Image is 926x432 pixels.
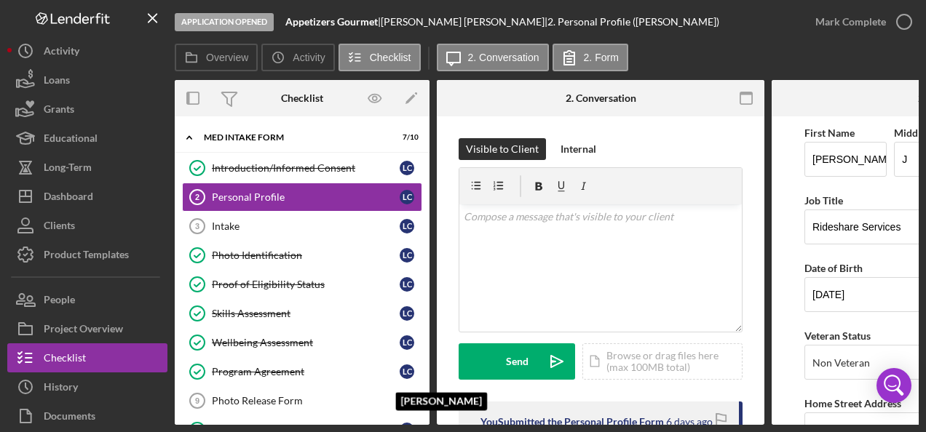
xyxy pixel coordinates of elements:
div: 2. Conversation [566,92,636,104]
div: MED Intake Form [204,133,382,142]
div: | [285,16,381,28]
div: People [44,285,75,318]
div: L C [400,306,414,321]
div: L C [400,335,414,350]
button: Loans [7,65,167,95]
button: Clients [7,211,167,240]
div: 2. Personal Profile ([PERSON_NAME]) [547,16,719,28]
a: Program AgreementLC [182,357,422,386]
button: 2. Conversation [437,44,549,71]
div: [PERSON_NAME] [PERSON_NAME] | [381,16,547,28]
button: Long-Term [7,153,167,182]
div: Personal Profile [212,191,400,203]
button: 2. Form [553,44,628,71]
div: Grants [44,95,74,127]
div: 7 / 10 [392,133,419,142]
div: History [44,372,78,405]
div: L C [400,190,414,204]
button: Documents [7,401,167,431]
button: Overview [175,44,258,71]
button: Visible to Client [459,138,546,160]
div: Educational [44,124,98,156]
div: Project Overview [44,314,123,347]
div: L C [400,364,414,379]
div: Clients [44,211,75,244]
div: Photo Release Form [212,395,400,407]
div: Loans [44,65,70,98]
label: Checklist [370,52,411,63]
tspan: 9 [195,396,199,405]
a: 2Personal ProfileLC [182,183,422,212]
a: Proof of Eligibility StatusLC [182,270,422,299]
label: Job Title [804,194,843,207]
button: Mark Complete [801,7,919,36]
button: History [7,372,167,401]
a: 3IntakeLC [182,212,422,241]
a: Photo IdentificationLC [182,241,422,270]
a: Skills AssessmentLC [182,299,422,328]
button: Send [459,343,575,380]
div: Dashboard [44,182,93,215]
div: Application Opened [175,13,274,31]
button: Checklist [339,44,421,71]
label: 2. Conversation [468,52,539,63]
div: Introduction/Informed Consent [212,162,400,174]
div: Long-Term [44,153,92,185]
button: Activity [261,44,334,71]
button: Internal [553,138,604,160]
div: Skills Assessment [212,308,400,319]
div: Intake [212,220,400,232]
label: Date of Birth [804,262,863,274]
button: Educational [7,124,167,153]
label: First Name [804,127,855,139]
label: Overview [206,52,248,63]
a: Wellbeing AssessmentLC [182,328,422,357]
label: Activity [293,52,325,63]
button: Checklist [7,343,167,372]
label: 2. Form [584,52,619,63]
div: Non Veteran [812,357,870,369]
button: Dashboard [7,182,167,211]
div: Checklist [44,343,86,376]
div: L C [400,161,414,175]
div: Activity [44,36,79,69]
tspan: 3 [195,222,199,231]
a: Introduction/Informed ConsentLC [182,153,422,183]
div: Visible to Client [466,138,539,160]
div: L C [400,248,414,263]
div: Internal [561,138,596,160]
button: Grants [7,95,167,124]
button: Product Templates [7,240,167,269]
tspan: 2 [195,193,199,201]
a: 9Photo Release FormLC [182,386,422,415]
div: Send [506,343,529,380]
div: Program Agreement [212,366,400,377]
div: You Submitted the Personal Profile Form [480,416,664,428]
div: Wellbeing Assessment [212,337,400,348]
b: Appetizers Gourmet [285,15,378,28]
div: Mark Complete [815,7,886,36]
button: Project Overview [7,314,167,343]
button: Activity [7,36,167,65]
div: L C [400,277,414,292]
div: L C [400,393,414,408]
div: Product Templates [44,240,129,273]
button: People [7,285,167,314]
div: Checklist [281,92,323,104]
div: Proof of Eligibility Status [212,279,400,290]
div: Open Intercom Messenger [876,368,911,403]
time: 2025-08-14 17:21 [666,416,713,428]
div: Photo Identification [212,249,400,261]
